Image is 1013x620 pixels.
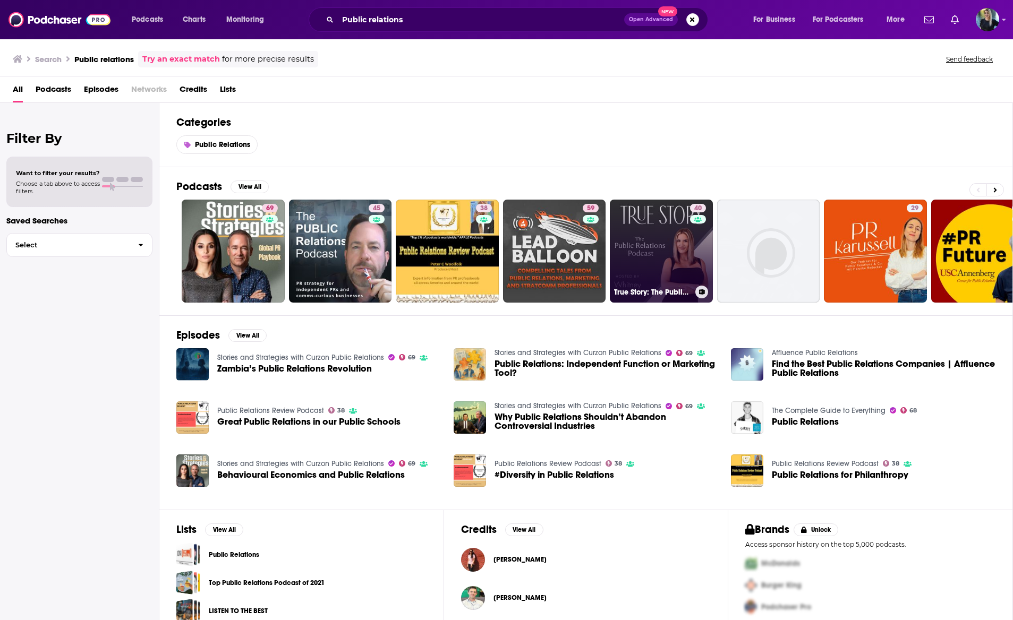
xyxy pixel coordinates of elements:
[35,54,62,64] h3: Search
[813,12,864,27] span: For Podcasters
[180,81,207,102] span: Credits
[176,11,212,28] a: Charts
[505,523,543,536] button: View All
[976,8,999,31] button: Show profile menu
[685,351,693,356] span: 69
[493,593,547,602] span: [PERSON_NAME]
[772,417,839,426] span: Public Relations
[976,8,999,31] span: Logged in as ChelseaKershaw
[399,460,416,467] a: 69
[217,417,401,426] a: Great Public Relations in our Public Schools
[176,571,200,595] a: Top Public Relations Podcast of 2021
[454,401,486,434] img: Why Public Relations Shouldn’t Abandon Controversial Industries
[495,470,614,479] a: #Diversity in Public Relations
[220,81,236,102] span: Lists
[461,523,543,536] a: CreditsView All
[624,13,678,26] button: Open AdvancedNew
[183,12,206,27] span: Charts
[217,353,384,362] a: Stories and Strategies with Curzon Public Relations
[731,348,763,381] img: Find the Best Public Relations Companies | Affluence Public Relations
[176,180,269,193] a: PodcastsView All
[16,169,100,177] span: Want to filter your results?
[772,406,886,415] a: The Complete Guide to Everything
[676,350,693,356] a: 69
[676,403,693,409] a: 69
[84,81,118,102] span: Episodes
[731,401,763,434] img: Public Relations
[495,459,601,468] a: Public Relations Review Podcast
[454,454,486,487] img: #Diversity in Public Relations
[6,131,152,146] h2: Filter By
[495,412,718,430] a: Why Public Relations Shouldn’t Abandon Controversial Industries
[209,605,268,617] a: LISTEN TO THE BEST
[131,81,167,102] span: Networks
[6,233,152,257] button: Select
[176,523,243,536] a: ListsView All
[176,542,200,566] a: Public Relations
[753,12,795,27] span: For Business
[480,203,488,214] span: 38
[493,555,547,564] a: Tanisha Goyal
[772,359,995,377] a: Find the Best Public Relations Companies | Affluence Public Relations
[741,553,761,574] img: First Pro Logo
[373,203,380,214] span: 45
[879,11,918,28] button: open menu
[337,408,345,413] span: 38
[694,203,702,214] span: 40
[761,581,802,590] span: Burger King
[176,454,209,487] img: Behavioural Economics and Public Relations
[658,6,677,16] span: New
[226,12,264,27] span: Monitoring
[399,354,416,360] a: 69
[587,203,594,214] span: 59
[947,11,963,29] a: Show notifications dropdown
[503,200,606,303] a: 59
[892,461,899,466] span: 38
[615,461,622,466] span: 38
[176,180,222,193] h2: Podcasts
[217,459,384,468] a: Stories and Strategies with Curzon Public Relations
[36,81,71,102] a: Podcasts
[909,408,917,413] span: 68
[806,11,879,28] button: open menu
[319,7,718,32] div: Search podcasts, credits, & more...
[209,549,259,561] a: Public Relations
[731,454,763,487] img: Public Relations for Philanthropy
[74,54,134,64] h3: Public relations
[217,470,405,479] a: Behavioural Economics and Public Relations
[772,470,908,479] span: Public Relations for Philanthropy
[454,348,486,381] a: Public Relations: Independent Function or Marketing Tool?
[205,523,243,536] button: View All
[476,204,492,212] a: 38
[182,200,285,303] a: 69
[13,81,23,102] span: All
[685,404,693,409] span: 69
[761,559,800,568] span: McDonalds
[824,200,927,303] a: 29
[228,329,267,342] button: View All
[176,348,209,381] img: Zambia’s Public Relations Revolution
[176,329,220,342] h2: Episodes
[746,11,808,28] button: open menu
[907,204,923,212] a: 29
[262,204,278,212] a: 69
[629,17,673,22] span: Open Advanced
[6,216,152,226] p: Saved Searches
[176,523,197,536] h2: Lists
[772,459,879,468] a: Public Relations Review Podcast
[911,203,918,214] span: 29
[493,555,547,564] span: [PERSON_NAME]
[772,348,858,357] a: Affluence Public Relations
[493,593,547,602] a: Kit Ellis
[396,200,499,303] a: 38
[217,364,372,373] a: Zambia’s Public Relations Revolution
[745,540,995,548] p: Access sponsor history on the top 5,000 podcasts.
[8,10,110,30] img: Podchaser - Follow, Share and Rate Podcasts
